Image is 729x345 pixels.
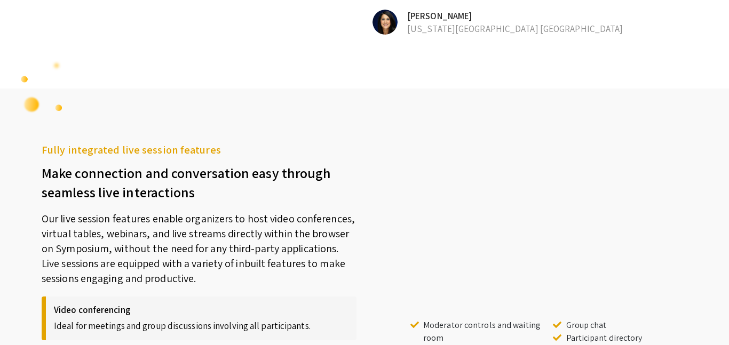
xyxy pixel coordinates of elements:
p: Ideal for meetings and group discussions involving all participants. [54,315,348,332]
p: Our live session features enable organizers to host video conferences, virtual tables, webinars, ... [42,202,356,286]
img: img [373,10,398,35]
h3: Make connection and conversation easy through seamless live interactions [42,158,356,202]
h4: Video conferencing [54,304,348,315]
iframe: Chat [8,297,45,337]
li: Group chat [566,319,688,332]
li: Moderator controls and waiting room [423,319,545,344]
li: Participant directory [566,332,688,344]
img: set-1.png [20,57,63,113]
h4: [PERSON_NAME] [399,10,687,22]
h5: Fully integrated live session features [42,142,356,158]
p: [US_STATE][GEOGRAPHIC_DATA] [GEOGRAPHIC_DATA] [399,22,687,35]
